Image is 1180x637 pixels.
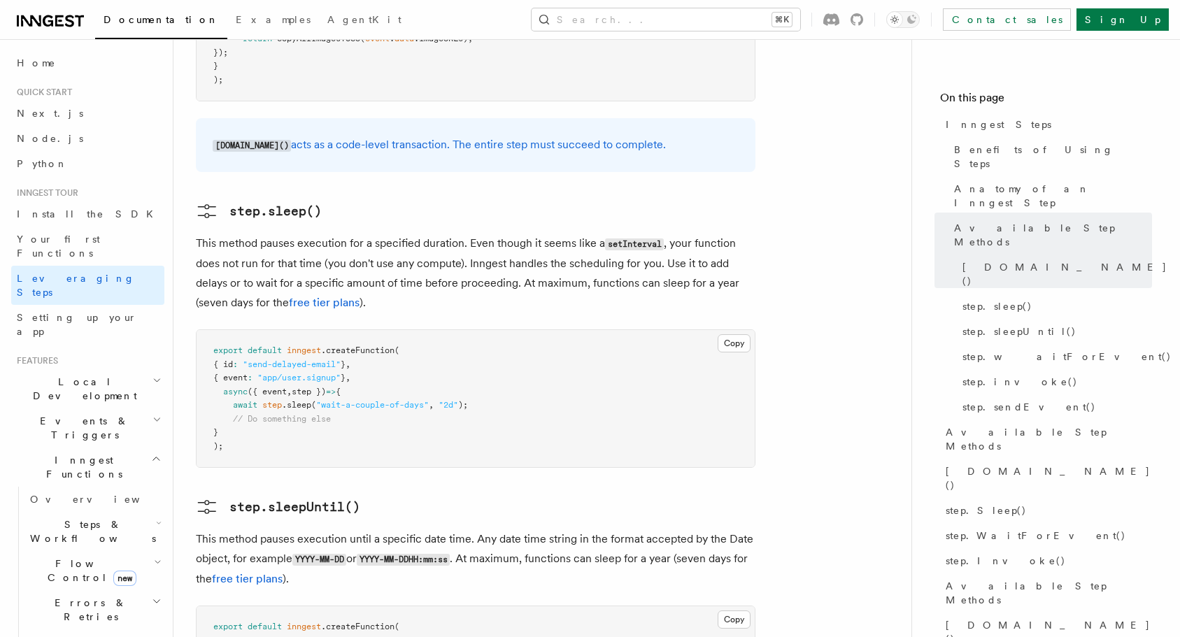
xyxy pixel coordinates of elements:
span: step }) [292,387,326,396]
span: [DOMAIN_NAME]() [962,260,1167,288]
a: free tier plans [289,296,360,309]
span: "wait-a-couple-of-days" [316,400,429,410]
span: , [346,359,350,369]
a: step.Invoke() [940,548,1152,573]
button: Events & Triggers [11,408,164,448]
span: step.Invoke() [946,554,1066,568]
span: }); [213,48,228,57]
span: step.Sleep() [946,503,1027,517]
span: Available Step Methods [946,425,1152,453]
span: "app/user.signup" [257,373,341,382]
a: Contact sales [943,8,1071,31]
span: Available Step Methods [954,221,1152,249]
span: : [248,373,253,382]
a: step.sleepUntil() [196,496,360,518]
span: inngest [287,345,321,355]
span: } [213,427,218,437]
p: This method pauses execution until a specific date time. Any date time string in the format accep... [196,529,755,589]
span: Documentation [104,14,219,25]
kbd: ⌘K [772,13,792,27]
span: Node.js [17,133,83,144]
a: step.invoke() [957,369,1152,394]
span: ({ event [248,387,287,396]
span: Steps & Workflows [24,517,156,545]
span: ( [311,400,316,410]
span: Errors & Retries [24,596,152,624]
span: ); [213,441,223,451]
span: .createFunction [321,622,394,631]
span: Inngest tour [11,187,78,199]
button: Flow Controlnew [24,551,164,590]
span: step.sleep() [962,299,1032,313]
span: step.waitForEvent() [962,350,1172,364]
span: Home [17,56,56,70]
button: Local Development [11,369,164,408]
button: Steps & Workflows [24,512,164,551]
span: inngest [287,622,321,631]
span: export [213,622,243,631]
span: Anatomy of an Inngest Step [954,182,1152,210]
a: Benefits of Using Steps [948,137,1152,176]
span: Available Step Methods [946,579,1152,607]
pre: step.sleep() [229,201,322,221]
a: step.waitForEvent() [957,344,1152,369]
span: step.sleepUntil() [962,324,1076,338]
a: Available Step Methods [940,573,1152,613]
span: => [326,387,336,396]
span: Leveraging Steps [17,273,135,298]
a: step.sleep() [957,294,1152,319]
span: { id [213,359,233,369]
a: Available Step Methods [948,215,1152,255]
p: This method pauses execution for a specified duration. Even though it seems like a , your functio... [196,234,755,313]
button: Errors & Retries [24,590,164,629]
a: Anatomy of an Inngest Step [948,176,1152,215]
span: ); [458,400,468,410]
a: Leveraging Steps [11,266,164,305]
span: Quick start [11,87,72,98]
span: Your first Functions [17,234,100,259]
span: step.WaitForEvent() [946,529,1126,543]
span: step [262,400,282,410]
a: Install the SDK [11,201,164,227]
a: Setting up your app [11,305,164,344]
span: "send-delayed-email" [243,359,341,369]
span: await [233,400,257,410]
span: Inngest Functions [11,453,151,481]
span: step.invoke() [962,375,1078,389]
span: Setting up your app [17,312,137,337]
button: Inngest Functions [11,448,164,487]
span: { event [213,373,248,382]
span: Flow Control [24,557,154,585]
span: // Do something else [233,414,331,424]
a: free tier plans [212,572,283,585]
a: step.Sleep() [940,498,1152,523]
span: Examples [236,14,311,25]
pre: step.sleepUntil() [229,497,360,517]
span: Inngest Steps [946,117,1051,131]
a: step.sleep() [196,200,322,222]
span: Python [17,158,68,169]
a: step.WaitForEvent() [940,523,1152,548]
button: Copy [718,610,751,629]
a: Examples [227,4,319,38]
span: } [341,373,346,382]
a: Inngest Steps [940,112,1152,137]
a: Your first Functions [11,227,164,266]
button: Toggle dark mode [886,11,920,28]
a: AgentKit [319,4,410,38]
h4: On this page [940,90,1152,112]
a: Node.js [11,126,164,151]
span: .sleep [282,400,311,410]
span: Events & Triggers [11,414,152,442]
span: } [213,61,218,71]
span: Install the SDK [17,208,162,220]
span: ( [394,622,399,631]
span: [DOMAIN_NAME]() [946,464,1152,492]
a: Home [11,50,164,76]
span: } [341,359,346,369]
a: [DOMAIN_NAME]() [957,255,1152,294]
a: Sign Up [1076,8,1169,31]
span: default [248,345,282,355]
code: setInterval [605,238,664,250]
span: Next.js [17,108,83,119]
